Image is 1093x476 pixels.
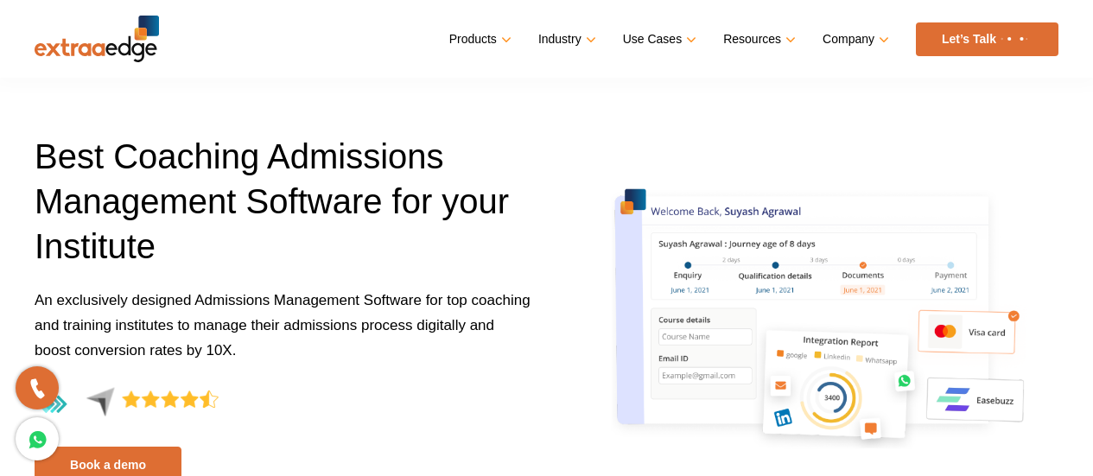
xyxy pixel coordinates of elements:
[723,27,792,52] a: Resources
[35,137,509,265] span: Best Coaching Admissions Management Software for your Institute
[916,22,1058,56] a: Let’s Talk
[35,292,531,359] span: An exclusively designed Admissions Management Software for top coaching and training institutes t...
[449,27,508,52] a: Products
[597,158,1048,459] img: coaching-admissions-management-software
[823,27,886,52] a: Company
[538,27,593,52] a: Industry
[623,27,693,52] a: Use Cases
[35,387,219,422] img: rating-by-customers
